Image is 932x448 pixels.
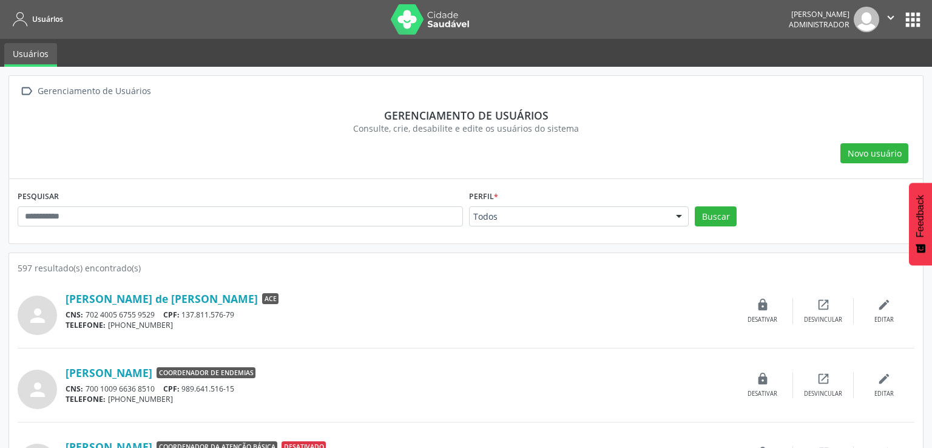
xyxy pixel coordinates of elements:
button:  [879,7,902,32]
button: Feedback - Mostrar pesquisa [909,183,932,265]
label: PESQUISAR [18,188,59,206]
i:  [18,83,35,100]
div: Editar [874,390,894,398]
div: Gerenciamento de Usuários [35,83,153,100]
div: [PERSON_NAME] [789,9,849,19]
div: Consulte, crie, desabilite e edite os usuários do sistema [26,122,906,135]
div: Desativar [748,390,777,398]
a: Usuários [4,43,57,67]
span: CPF: [163,384,180,394]
div: Desvincular [804,316,842,324]
button: Buscar [695,206,737,227]
span: Novo usuário [848,147,902,160]
i: person [27,379,49,401]
div: Desativar [748,316,777,324]
span: CNS: [66,384,83,394]
span: Feedback [915,195,926,237]
div: Desvincular [804,390,842,398]
a: [PERSON_NAME] de [PERSON_NAME] [66,292,258,305]
i: edit [877,298,891,311]
span: Usuários [32,14,63,24]
span: Administrador [789,19,849,30]
i: edit [877,372,891,385]
button: apps [902,9,924,30]
div: 702 4005 6755 9529 137.811.576-79 [66,310,732,320]
div: [PHONE_NUMBER] [66,394,732,404]
div: [PHONE_NUMBER] [66,320,732,330]
i: lock [756,372,769,385]
span: Coordenador de Endemias [157,367,255,378]
i:  [884,11,897,24]
span: TELEFONE: [66,394,106,404]
a:  Gerenciamento de Usuários [18,83,153,100]
div: Gerenciamento de usuários [26,109,906,122]
span: Todos [473,211,664,223]
a: [PERSON_NAME] [66,366,152,379]
label: Perfil [469,188,498,206]
div: Editar [874,316,894,324]
span: CNS: [66,310,83,320]
div: 700 1009 6636 8510 989.641.516-15 [66,384,732,394]
span: ACE [262,293,279,304]
img: img [854,7,879,32]
span: TELEFONE: [66,320,106,330]
i: person [27,305,49,327]
i: lock [756,298,769,311]
span: CPF: [163,310,180,320]
i: open_in_new [817,372,830,385]
button: Novo usuário [840,143,908,164]
a: Usuários [8,9,63,29]
i: open_in_new [817,298,830,311]
div: 597 resultado(s) encontrado(s) [18,262,914,274]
